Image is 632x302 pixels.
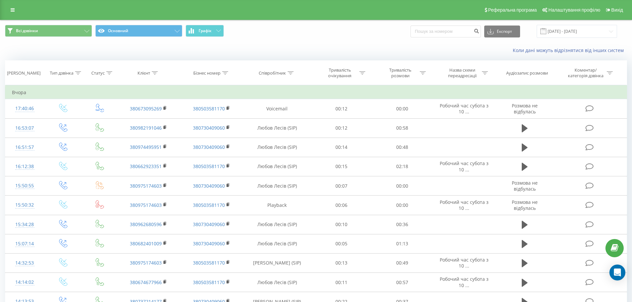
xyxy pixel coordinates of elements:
div: 15:07:14 [12,237,37,250]
td: 00:12 [311,118,372,138]
span: Реферальна програма [488,7,537,13]
div: 15:50:55 [12,179,37,192]
td: 00:49 [372,253,432,272]
td: 00:11 [311,273,372,292]
a: 380982191046 [130,125,162,131]
a: 380730409060 [193,183,225,189]
td: 00:00 [372,176,432,196]
div: Співробітник [259,70,286,76]
span: Налаштування профілю [548,7,600,13]
td: Любов Лесів (SIP) [243,215,311,234]
span: Робочий час субота з 10 ... [440,257,489,269]
a: 380503581170 [193,105,225,112]
div: 16:53:07 [12,122,37,135]
td: 00:05 [311,234,372,253]
td: 01:13 [372,234,432,253]
span: Всі дзвінки [16,28,38,33]
div: Клієнт [137,70,150,76]
span: Розмова не відбулась [512,102,538,115]
div: Тривалість очікування [322,67,358,79]
td: 00:48 [372,138,432,157]
td: Voicemail [243,99,311,118]
div: Статус [91,70,105,76]
td: Вчора [5,86,627,99]
a: 380974495951 [130,144,162,150]
td: 00:14 [311,138,372,157]
span: Розмова не відбулась [512,199,538,211]
td: Любов Лесів (SIP) [243,118,311,138]
td: 00:12 [311,99,372,118]
div: 14:14:02 [12,276,37,289]
td: Playback [243,196,311,215]
td: 00:07 [311,176,372,196]
a: 380503581170 [193,163,225,169]
td: 00:36 [372,215,432,234]
td: Любов Лесів (SIP) [243,157,311,176]
span: Робочий час субота з 10 ... [440,199,489,211]
a: 380730409060 [193,221,225,227]
span: Графік [199,29,212,33]
a: 380674677966 [130,279,162,285]
td: Любов Лесів (SIP) [243,234,311,253]
div: 17:40:46 [12,102,37,115]
button: Основний [95,25,182,37]
td: 00:00 [372,196,432,215]
a: 380682401009 [130,240,162,247]
td: 00:57 [372,273,432,292]
a: Коли дані можуть відрізнятися вiд інших систем [513,47,627,53]
a: 380975174603 [130,260,162,266]
td: 00:06 [311,196,372,215]
div: Назва схеми переадресації [445,67,480,79]
span: Вихід [611,7,623,13]
div: Тривалість розмови [383,67,418,79]
a: 380503581170 [193,202,225,208]
div: Коментар/категорія дзвінка [566,67,605,79]
td: 00:00 [372,99,432,118]
div: 16:51:57 [12,141,37,154]
a: 380503581170 [193,260,225,266]
td: 00:58 [372,118,432,138]
span: Розмова не відбулась [512,180,538,192]
td: 00:10 [311,215,372,234]
div: Open Intercom Messenger [609,265,625,280]
div: Тип дзвінка [50,70,73,76]
div: 16:12:38 [12,160,37,173]
a: 380730409060 [193,240,225,247]
td: Любов Лесів (SIP) [243,138,311,157]
button: Експорт [484,26,520,37]
div: Аудіозапис розмови [506,70,548,76]
td: Любов Лесів (SIP) [243,176,311,196]
td: [PERSON_NAME] (SIP) [243,253,311,272]
td: 00:13 [311,253,372,272]
div: 15:50:32 [12,199,37,211]
button: Всі дзвінки [5,25,92,37]
td: 02:18 [372,157,432,176]
td: Любов Лесів (SIP) [243,273,311,292]
a: 380730409060 [193,144,225,150]
a: 380975174603 [130,183,162,189]
a: 380730409060 [193,125,225,131]
div: [PERSON_NAME] [7,70,41,76]
span: Робочий час субота з 10 ... [440,276,489,288]
a: 380962680596 [130,221,162,227]
span: Робочий час субота з 10 ... [440,102,489,115]
span: Робочий час субота з 10 ... [440,160,489,172]
a: 380673095269 [130,105,162,112]
div: 15:34:28 [12,218,37,231]
input: Пошук за номером [410,26,481,37]
a: 380662923351 [130,163,162,169]
td: 00:15 [311,157,372,176]
a: 380503581170 [193,279,225,285]
button: Графік [186,25,224,37]
div: Бізнес номер [193,70,221,76]
a: 380975174603 [130,202,162,208]
div: 14:32:53 [12,257,37,270]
